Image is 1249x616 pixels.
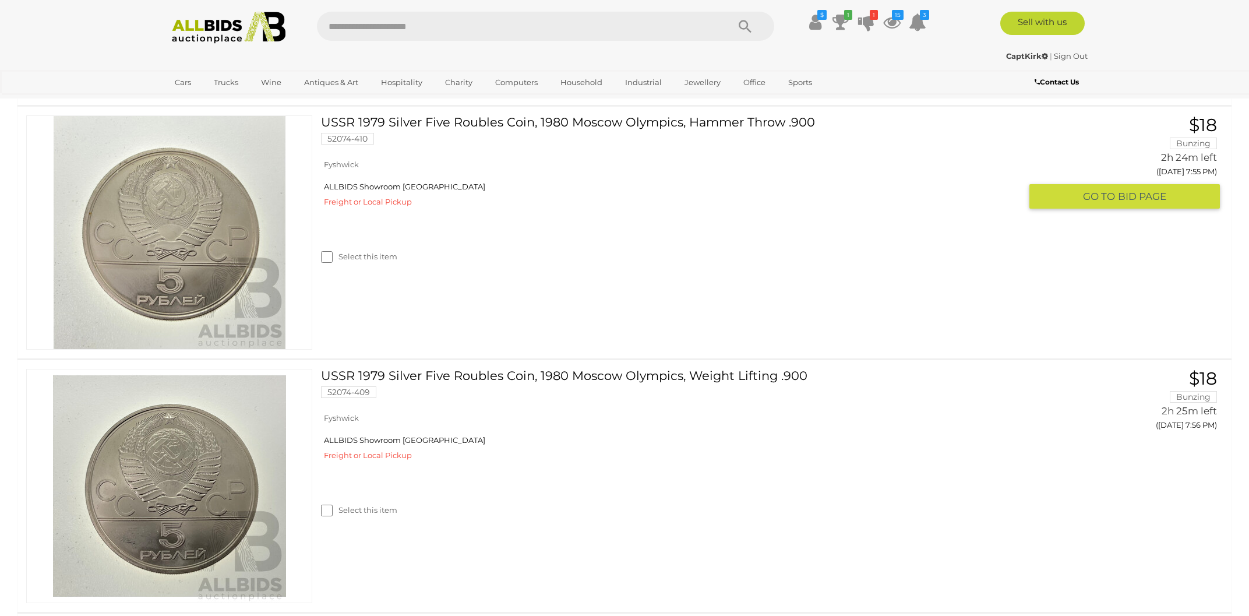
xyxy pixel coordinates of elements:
[321,505,397,516] label: Select this item
[1038,369,1220,437] a: $18 Bunzing 2h 25m left ([DATE] 7:56 PM)
[1035,78,1079,86] b: Contact Us
[1118,190,1166,203] span: BID PAGE
[321,251,397,262] label: Select this item
[53,369,286,603] img: 52074-409a.jpeg
[553,73,610,92] a: Household
[1189,114,1217,136] span: $18
[736,73,773,92] a: Office
[892,10,904,20] i: 15
[165,12,292,44] img: Allbids.com.au
[488,73,545,92] a: Computers
[373,73,430,92] a: Hospitality
[1054,51,1088,61] a: Sign Out
[206,73,246,92] a: Trucks
[330,115,1021,153] a: USSR 1979 Silver Five Roubles Coin, 1980 Moscow Olympics, Hammer Throw .900 52074-410
[330,369,1021,407] a: USSR 1979 Silver Five Roubles Coin, 1980 Moscow Olympics, Weight Lifting .900 52074-409
[1006,51,1050,61] a: CaptKirk
[883,12,901,33] a: 15
[920,10,929,20] i: 3
[437,73,480,92] a: Charity
[1029,184,1220,209] button: GO TOBID PAGE
[858,12,875,33] a: 1
[1050,51,1052,61] span: |
[870,10,878,20] i: 1
[844,10,852,20] i: 1
[832,12,849,33] a: 1
[1006,51,1048,61] strong: CaptKirk
[1038,115,1220,210] a: $18 Bunzing 2h 24m left ([DATE] 7:55 PM) GO TOBID PAGE
[806,12,824,33] a: $
[167,92,265,111] a: [GEOGRAPHIC_DATA]
[677,73,728,92] a: Jewellery
[781,73,820,92] a: Sports
[53,116,286,349] img: 52074-410a.jpeg
[1035,76,1082,89] a: Contact Us
[716,12,774,41] button: Search
[1083,190,1118,203] span: GO TO
[253,73,289,92] a: Wine
[1189,368,1217,389] span: $18
[909,12,926,33] a: 3
[297,73,366,92] a: Antiques & Art
[817,10,827,20] i: $
[1000,12,1085,35] a: Sell with us
[618,73,669,92] a: Industrial
[167,73,199,92] a: Cars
